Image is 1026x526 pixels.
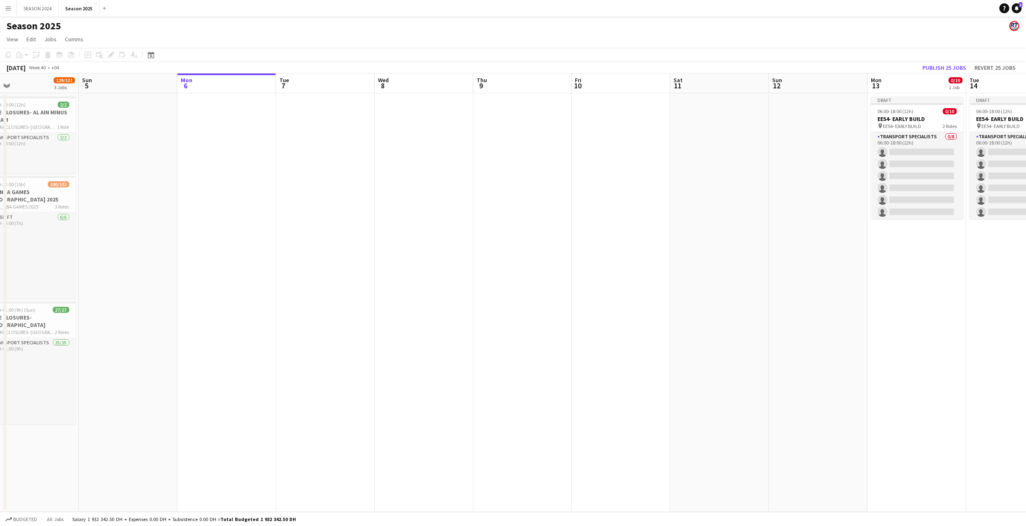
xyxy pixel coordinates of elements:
[943,108,957,114] span: 0/10
[773,76,783,84] span: Sun
[673,81,683,90] span: 11
[7,20,61,32] h1: Season 2025
[61,34,87,45] a: Comms
[378,76,389,84] span: Wed
[949,84,962,90] div: 1 Job
[870,81,882,90] span: 13
[48,181,69,187] span: 100/102
[982,123,1020,129] span: EE54- EARLY BUILD
[53,307,69,313] span: 27/27
[575,76,582,84] span: Fri
[27,64,48,71] span: Week 40
[7,64,26,72] div: [DATE]
[949,77,963,83] span: 0/10
[81,81,92,90] span: 5
[17,0,59,17] button: SEASON 2024
[26,36,36,43] span: Edit
[970,76,979,84] span: Tue
[82,76,92,84] span: Sun
[45,516,65,522] span: All jobs
[871,97,964,219] app-job-card: Draft06:00-18:00 (12h)0/10EE54- EARLY BUILD EE54- EARLY BUILD2 RolesTransport Specialists0/806:00...
[1019,2,1023,7] span: 1
[871,132,964,244] app-card-role: Transport Specialists0/806:00-18:00 (12h)
[920,62,970,73] button: Publish 25 jobs
[57,124,69,130] span: 1 Role
[871,97,964,103] div: Draft
[180,81,192,90] span: 6
[377,81,389,90] span: 8
[871,115,964,123] h3: EE54- EARLY BUILD
[1009,21,1019,31] app-user-avatar: ROAD TRANSIT
[943,123,957,129] span: 2 Roles
[181,76,192,84] span: Mon
[972,62,1019,73] button: Revert 25 jobs
[278,81,289,90] span: 7
[674,76,683,84] span: Sat
[51,64,59,71] div: +04
[771,81,783,90] span: 12
[1012,3,1022,13] a: 1
[7,36,18,43] span: View
[13,517,37,522] span: Budgeted
[574,81,582,90] span: 10
[969,81,979,90] span: 14
[44,36,57,43] span: Jobs
[23,34,39,45] a: Edit
[54,77,75,83] span: 129/131
[220,516,296,522] span: Total Budgeted 1 932 342.50 DH
[65,36,83,43] span: Comms
[279,76,289,84] span: Tue
[54,84,75,90] div: 3 Jobs
[4,515,38,524] button: Budgeted
[871,76,882,84] span: Mon
[878,108,914,114] span: 06:00-18:00 (12h)
[475,81,487,90] span: 9
[41,34,60,45] a: Jobs
[58,102,69,108] span: 2/2
[477,76,487,84] span: Thu
[59,0,99,17] button: Season 2025
[883,123,922,129] span: EE54- EARLY BUILD
[55,204,69,210] span: 3 Roles
[3,34,21,45] a: View
[976,108,1012,114] span: 06:00-18:00 (12h)
[72,516,296,522] div: Salary 1 932 342.50 DH + Expenses 0.00 DH + Subsistence 0.00 DH =
[55,329,69,335] span: 2 Roles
